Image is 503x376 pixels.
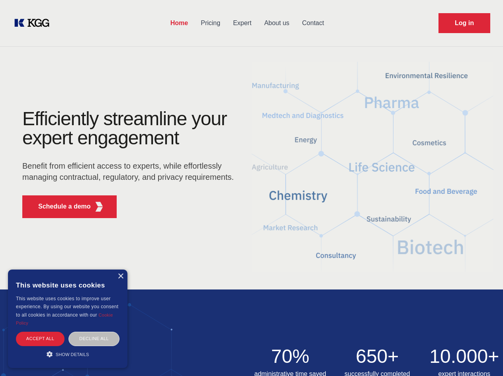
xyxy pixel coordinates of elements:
img: KGG Fifth Element RED [94,202,104,212]
a: About us [258,13,296,33]
a: Pricing [194,13,227,33]
span: This website uses cookies to improve user experience. By using our website you consent to all coo... [16,296,118,318]
h1: Efficiently streamline your expert engagement [22,109,239,148]
img: KGG Fifth Element RED [252,52,494,282]
a: Home [164,13,194,33]
a: Cookie Policy [16,313,113,325]
p: Benefit from efficient access to experts, while effortlessly managing contractual, regulatory, an... [22,160,239,183]
div: Close [117,274,123,280]
iframe: Chat Widget [463,338,503,376]
button: Schedule a demoKGG Fifth Element RED [22,195,117,218]
a: Request Demo [438,13,490,33]
h2: 650+ [339,347,416,366]
div: Show details [16,350,119,358]
div: This website uses cookies [16,276,119,295]
div: Accept all [16,332,65,346]
h2: 70% [252,347,329,366]
span: Show details [56,352,89,357]
p: Schedule a demo [38,202,91,211]
a: Expert [227,13,258,33]
div: Decline all [69,332,119,346]
a: Contact [296,13,331,33]
a: KOL Knowledge Platform: Talk to Key External Experts (KEE) [13,17,56,30]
